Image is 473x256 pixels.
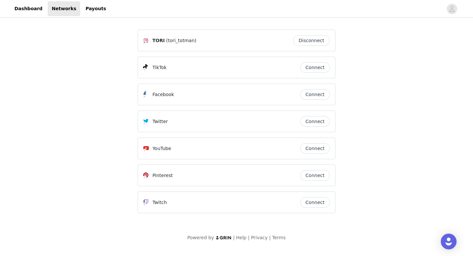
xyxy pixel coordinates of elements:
[300,89,330,100] button: Connect
[236,235,247,240] a: Help
[300,62,330,73] button: Connect
[300,170,330,181] button: Connect
[143,38,148,43] img: Instagram Icon
[187,235,214,240] span: Powered by
[248,235,250,240] span: |
[300,197,330,208] button: Connect
[251,235,268,240] a: Privacy
[215,236,232,240] img: logo
[269,235,271,240] span: |
[11,1,46,16] a: Dashboard
[233,235,235,240] span: |
[300,143,330,154] button: Connect
[152,91,174,98] p: Facebook
[166,37,196,44] span: (tori_totman)
[48,1,80,16] a: Networks
[300,116,330,127] button: Connect
[152,199,167,206] p: Twitch
[449,4,455,14] div: avatar
[152,172,173,179] p: Pinterest
[152,118,168,125] p: Twitter
[152,64,167,71] p: TikTok
[293,35,330,46] button: Disconnect
[81,1,110,16] a: Payouts
[152,145,171,152] p: YouTube
[272,235,285,240] a: Terms
[152,37,165,44] span: TORI
[441,234,457,249] div: Open Intercom Messenger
